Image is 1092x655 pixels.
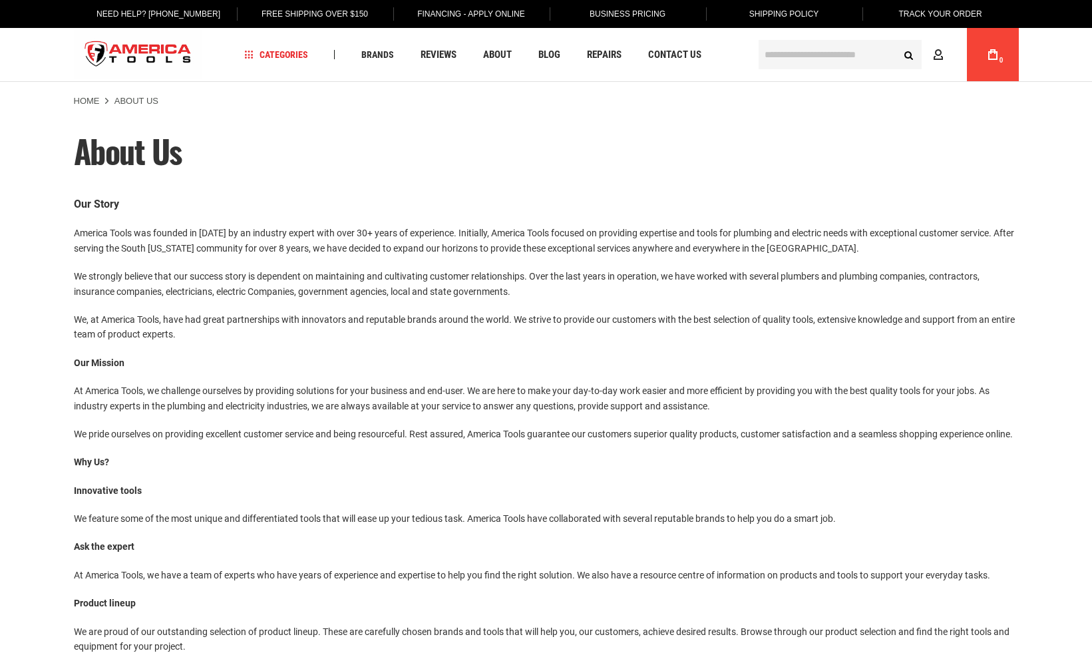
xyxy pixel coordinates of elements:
[244,50,308,59] span: Categories
[421,50,456,60] span: Reviews
[74,539,1019,554] p: Ask the expert
[355,46,400,64] a: Brands
[74,511,1019,526] p: We feature some of the most unique and differentiated tools that will ease up your tedious task. ...
[238,46,314,64] a: Categories
[74,355,1019,370] p: Our Mission
[74,269,1019,299] p: We strongly believe that our success story is dependent on maintaining and cultivating customer r...
[74,312,1019,342] p: We, at America Tools, have had great partnerships with innovators and reputable brands around the...
[361,50,394,59] span: Brands
[483,50,512,60] span: About
[74,127,182,174] span: About Us
[74,95,100,107] a: Home
[74,383,1019,413] p: At America Tools, we challenge ourselves by providing solutions for your business and end-user. W...
[74,596,1019,610] p: Product lineup
[477,46,518,64] a: About
[74,568,1019,582] p: At America Tools, we have a team of experts who have years of experience and expertise to help yo...
[415,46,462,64] a: Reviews
[1000,57,1003,64] span: 0
[74,30,203,80] img: America Tools
[587,50,622,60] span: Repairs
[74,226,1019,256] p: America Tools was founded in [DATE] by an industry expert with over 30+ years of experience. Init...
[642,46,707,64] a: Contact Us
[74,196,1019,213] p: Our Story
[532,46,566,64] a: Blog
[74,427,1019,441] p: We pride ourselves on providing excellent customer service and being resourceful. Rest assured, A...
[581,46,628,64] a: Repairs
[896,42,922,67] button: Search
[114,96,158,106] strong: About Us
[648,50,701,60] span: Contact Us
[74,624,1019,654] p: We are proud of our outstanding selection of product lineup. These are carefully chosen brands an...
[74,455,1019,469] p: Why Us?
[74,483,1019,498] p: Innovative tools
[980,28,1005,81] a: 0
[538,50,560,60] span: Blog
[74,30,203,80] a: store logo
[749,9,819,19] span: Shipping Policy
